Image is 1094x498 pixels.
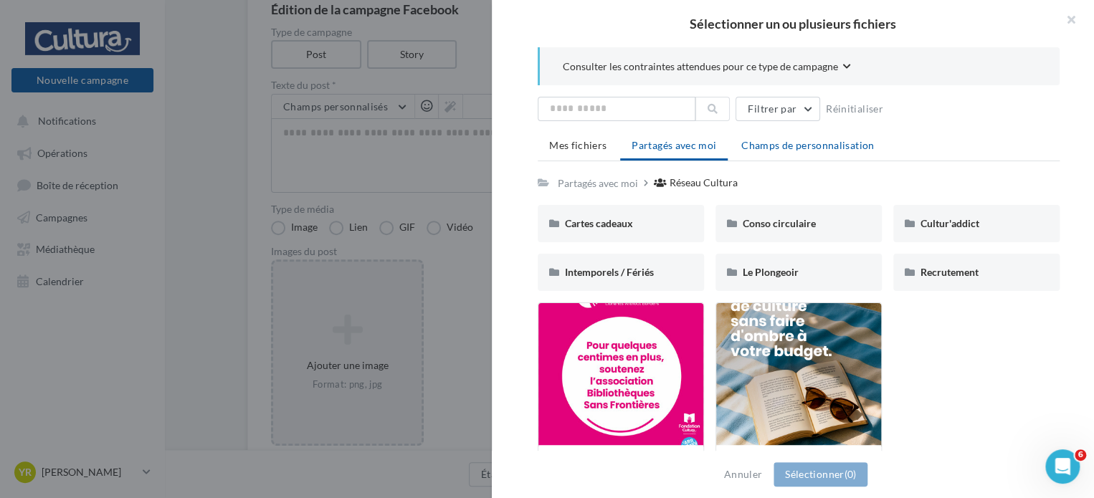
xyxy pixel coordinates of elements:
[61,402,110,412] span: Actualités
[921,217,979,229] span: Cultur'addict
[29,220,240,250] div: Notre bot et notre équipe peuvent vous aider
[247,23,272,49] div: Fermer
[558,176,638,191] div: Partagés avec moi
[247,402,270,412] span: Aide
[184,402,218,412] span: Tâches
[14,193,272,262] div: Poser une questionNotre bot et notre équipe peuvent vous aider
[549,139,607,151] span: Mes fichiers
[844,468,856,480] span: (0)
[29,27,128,50] img: logo
[1075,449,1086,461] span: 6
[172,366,229,423] button: Tâches
[670,176,738,190] div: Réseau Cultura
[563,59,838,74] span: Consulter les contraintes attendues pour ce type de campagne
[563,59,851,77] button: Consulter les contraintes attendues pour ce type de campagne
[117,402,189,412] span: Conversations
[743,266,799,278] span: Le Plongeoir
[921,266,979,278] span: Recrutement
[29,102,258,126] p: Bonjour Yvanna👋
[29,126,258,175] p: Comment pouvons-nous vous aider ?
[9,402,49,412] span: Accueil
[743,217,816,229] span: Conso circulaire
[229,366,287,423] button: Aide
[57,366,115,423] button: Actualités
[515,17,1071,30] h2: Sélectionner un ou plusieurs fichiers
[741,139,874,151] span: Champs de personnalisation
[115,366,172,423] button: Conversations
[718,466,768,483] button: Annuler
[820,100,889,118] button: Réinitialiser
[565,266,654,278] span: Intemporels / Fériés
[736,97,820,121] button: Filtrer par
[632,139,716,151] span: Partagés avec moi
[29,205,240,220] div: Poser une question
[565,217,633,229] span: Cartes cadeaux
[774,462,867,487] button: Sélectionner(0)
[1045,449,1080,484] iframe: Intercom live chat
